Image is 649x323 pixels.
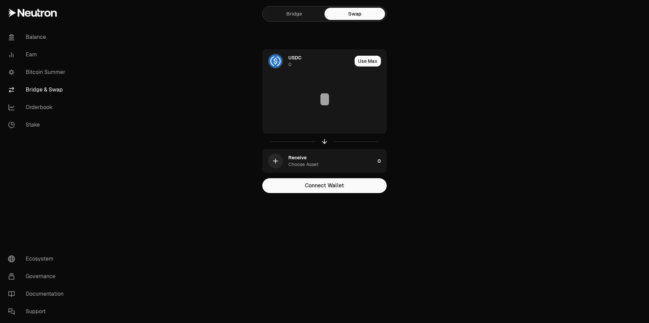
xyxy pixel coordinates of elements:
[3,28,73,46] a: Balance
[378,150,386,172] div: 0
[3,116,73,134] a: Stake
[288,61,291,68] div: 0
[3,99,73,116] a: Orderbook
[288,161,318,168] div: Choose Asset
[288,54,302,61] span: USDC
[263,150,375,172] div: ReceiveChoose Asset
[3,285,73,303] a: Documentation
[3,250,73,268] a: Ecosystem
[3,268,73,285] a: Governance
[263,50,352,73] div: USDC LogoUSDC0
[3,63,73,81] a: Bitcoin Summer
[262,178,387,193] button: Connect Wallet
[3,303,73,320] a: Support
[3,46,73,63] a: Earn
[288,154,307,161] div: Receive
[264,8,324,20] a: Bridge
[324,8,385,20] a: Swap
[269,54,282,68] img: USDC Logo
[355,56,381,66] button: Use Max
[263,150,386,172] button: ReceiveChoose Asset0
[3,81,73,99] a: Bridge & Swap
